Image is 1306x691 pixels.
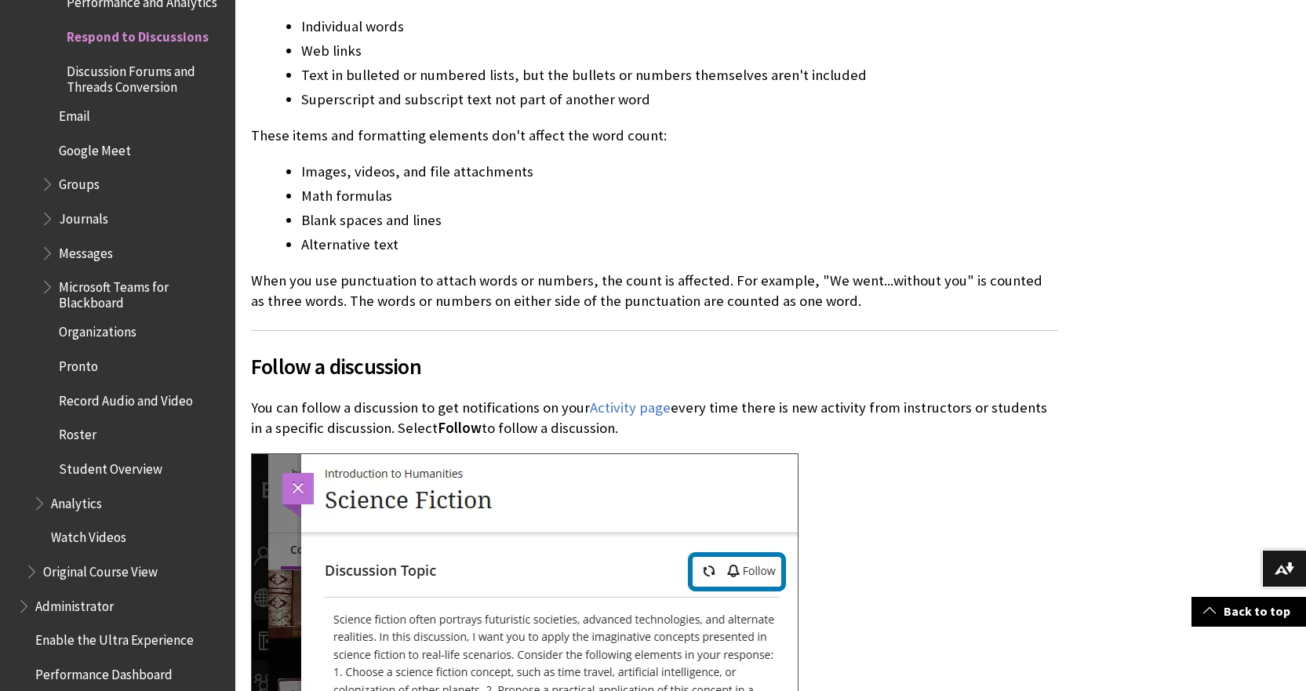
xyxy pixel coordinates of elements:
[301,40,1058,62] li: Web links
[301,64,1058,86] li: Text in bulleted or numbered lists, but the bullets or numbers themselves aren't included
[301,89,1058,111] li: Superscript and subscript text not part of another word
[301,209,1058,231] li: Blank spaces and lines
[35,593,114,614] span: Administrator
[59,240,113,261] span: Messages
[59,353,98,374] span: Pronto
[251,350,1058,383] span: Follow a discussion
[301,16,1058,38] li: Individual words
[59,456,162,477] span: Student Overview
[1191,597,1306,626] a: Back to top
[251,125,1058,146] p: These items and formatting elements don't affect the word count:
[59,274,224,311] span: Microsoft Teams for Blackboard
[51,525,126,546] span: Watch Videos
[59,387,193,409] span: Record Audio and Video
[251,398,1058,438] p: You can follow a discussion to get notifications on your every time there is new activity from in...
[59,171,100,192] span: Groups
[438,419,482,437] span: Follow
[35,627,194,648] span: Enable the Ultra Experience
[59,319,136,340] span: Organizations
[301,234,1058,256] li: Alternative text
[35,661,173,682] span: Performance Dashboard
[59,103,90,124] span: Email
[59,137,131,158] span: Google Meet
[67,24,209,45] span: Respond to Discussions
[59,422,96,443] span: Roster
[67,58,224,95] span: Discussion Forums and Threads Conversion
[51,490,102,511] span: Analytics
[251,271,1058,311] p: When you use punctuation to attach words or numbers, the count is affected. For example, "We went...
[43,558,158,580] span: Original Course View
[301,185,1058,207] li: Math formulas
[301,161,1058,183] li: Images, videos, and file attachments
[59,205,108,227] span: Journals
[590,398,671,417] a: Activity page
